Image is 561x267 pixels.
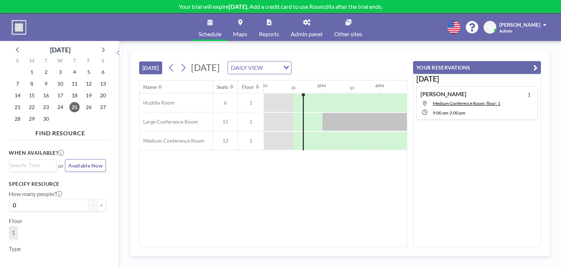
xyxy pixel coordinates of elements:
[9,217,22,225] label: Floor
[375,83,384,89] div: 4PM
[88,199,97,211] button: -
[499,28,512,34] span: Admin
[229,3,247,10] b: [DATE]
[67,57,81,66] div: T
[140,138,205,144] span: Medium Conference Room
[27,102,37,112] span: Monday, September 22, 2025
[253,14,285,41] a: Reports
[12,102,23,112] span: Sunday, September 21, 2025
[229,63,264,72] span: DAILY VIEW
[98,90,108,101] span: Saturday, September 20, 2025
[50,45,70,55] div: [DATE]
[9,245,21,252] label: Type
[39,57,53,66] div: T
[12,79,23,89] span: Sunday, September 7, 2025
[12,20,26,35] img: organization-logo
[413,61,541,74] button: YOUR RESERVATIONS
[213,119,238,125] span: 15
[285,14,328,41] a: Admin panel
[58,162,64,169] span: or
[27,79,37,89] span: Monday, September 8, 2025
[65,159,106,172] button: Available Now
[433,110,448,116] span: 9:00 AM
[41,67,51,77] span: Tuesday, September 2, 2025
[27,90,37,101] span: Monday, September 15, 2025
[10,161,52,169] input: Search for option
[96,57,110,66] div: S
[291,31,323,37] span: Admin panel
[334,31,362,37] span: Other sites
[291,86,295,90] div: 30
[68,162,103,169] span: Available Now
[81,57,96,66] div: F
[84,102,94,112] span: Friday, September 26, 2025
[499,22,540,28] span: [PERSON_NAME]
[213,138,238,144] span: 12
[98,102,108,112] span: Saturday, September 27, 2025
[259,31,279,37] span: Reports
[228,61,291,74] div: Search for option
[12,90,23,101] span: Sunday, September 14, 2025
[317,83,326,89] div: 3PM
[41,79,51,89] span: Tuesday, September 9, 2025
[55,79,65,89] span: Wednesday, September 10, 2025
[12,229,15,236] span: 1
[242,84,254,90] div: Floor
[69,67,80,77] span: Thursday, September 4, 2025
[55,67,65,77] span: Wednesday, September 3, 2025
[9,127,112,137] h4: FIND RESOURCE
[238,99,264,106] span: 1
[97,199,106,211] button: +
[448,110,450,116] span: -
[69,102,80,112] span: Thursday, September 25, 2025
[98,67,108,77] span: Saturday, September 6, 2025
[41,114,51,124] span: Tuesday, September 30, 2025
[41,90,51,101] span: Tuesday, September 16, 2025
[11,57,25,66] div: S
[27,114,37,124] span: Monday, September 29, 2025
[98,79,108,89] span: Saturday, September 13, 2025
[350,86,354,90] div: 30
[84,67,94,77] span: Friday, September 5, 2025
[69,79,80,89] span: Thursday, September 11, 2025
[140,119,198,125] span: Large Conference Room
[238,138,264,144] span: 1
[27,67,37,77] span: Monday, September 1, 2025
[84,79,94,89] span: Friday, September 12, 2025
[139,61,162,74] button: [DATE]
[450,110,465,116] span: 2:00 PM
[213,99,238,106] span: 6
[420,90,466,98] h4: [PERSON_NAME]
[227,14,253,41] a: Maps
[233,31,247,37] span: Maps
[238,119,264,125] span: 1
[140,99,175,106] span: Huddle Room
[217,84,228,90] div: Seats
[53,57,68,66] div: W
[328,14,368,41] a: Other sites
[55,102,65,112] span: Wednesday, September 24, 2025
[143,84,157,90] div: Name
[9,190,62,198] label: How many people?
[433,101,500,106] span: Medium Conference Room, floor: 1
[191,62,220,73] span: [DATE]
[12,114,23,124] span: Sunday, September 28, 2025
[55,90,65,101] span: Wednesday, September 17, 2025
[84,90,94,101] span: Friday, September 19, 2025
[199,31,221,37] span: Schedule
[193,14,227,41] a: Schedule
[9,160,56,171] div: Search for option
[416,74,538,83] h3: [DATE]
[25,57,39,66] div: M
[9,181,106,187] h3: Specify resource
[265,63,279,72] input: Search for option
[488,24,492,31] span: B
[69,90,80,101] span: Thursday, September 18, 2025
[41,102,51,112] span: Tuesday, September 23, 2025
